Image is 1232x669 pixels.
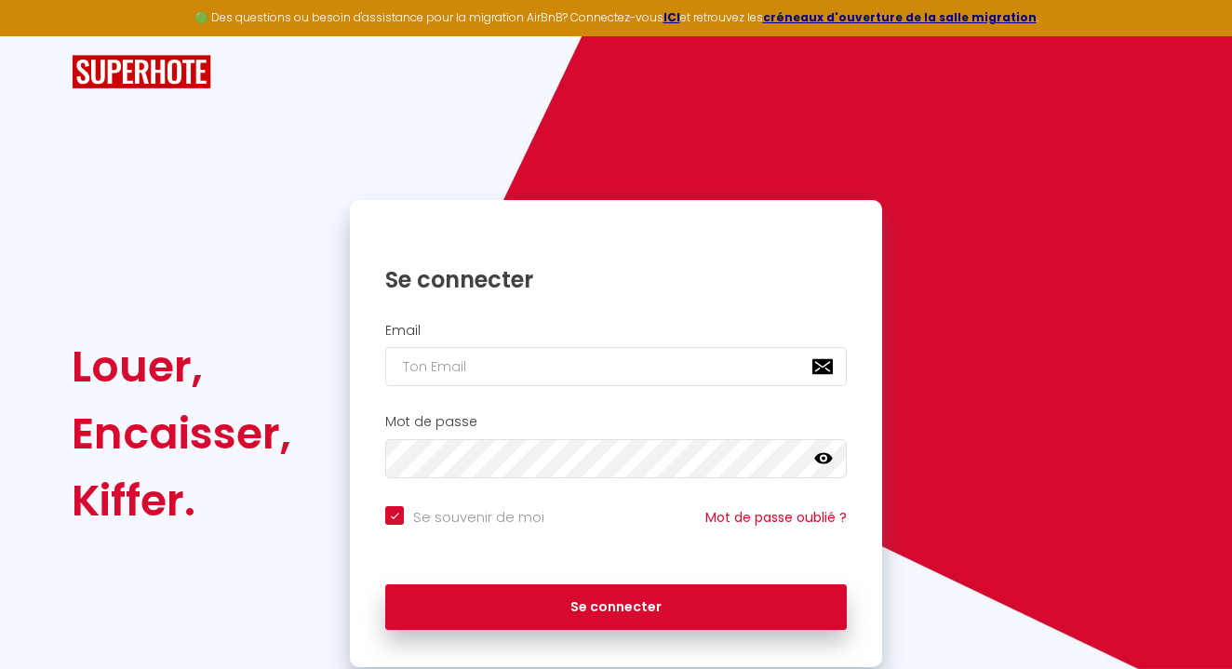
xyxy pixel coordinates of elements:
[705,508,847,527] a: Mot de passe oublié ?
[72,467,291,534] div: Kiffer.
[385,347,847,386] input: Ton Email
[72,55,211,89] img: SuperHote logo
[72,333,291,400] div: Louer,
[763,9,1037,25] a: créneaux d'ouverture de la salle migration
[385,323,847,339] h2: Email
[385,584,847,631] button: Se connecter
[72,400,291,467] div: Encaisser,
[385,265,847,294] h1: Se connecter
[663,9,680,25] a: ICI
[385,414,847,430] h2: Mot de passe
